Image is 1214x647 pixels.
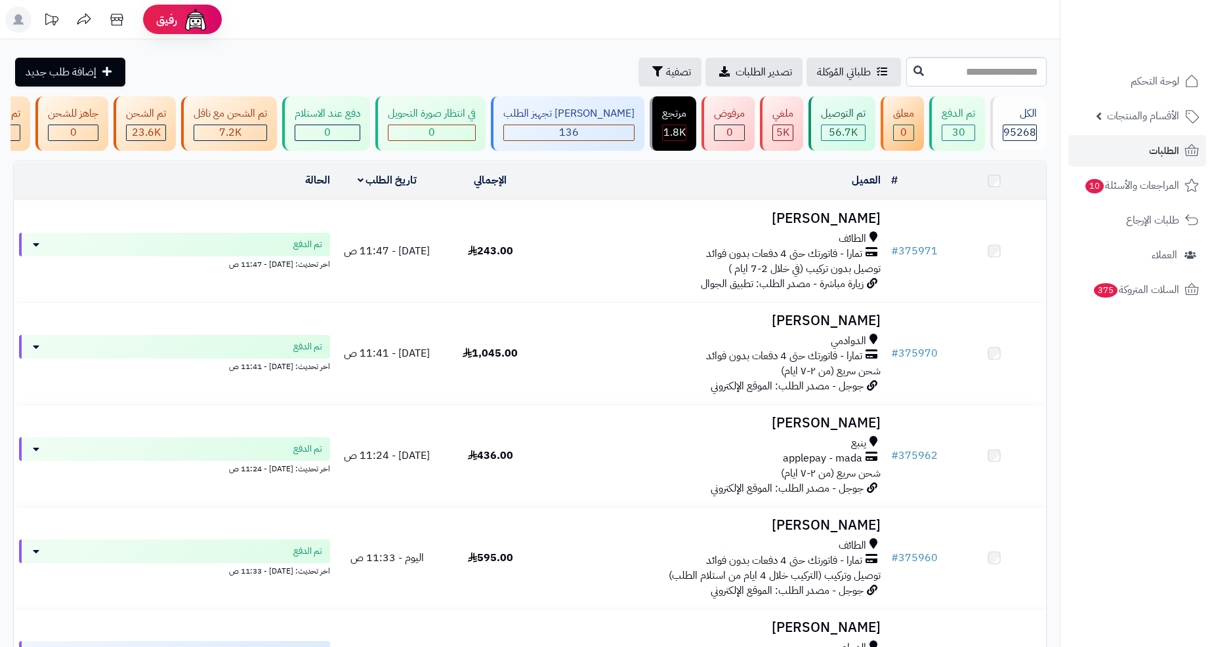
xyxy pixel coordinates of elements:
[388,125,475,140] div: 0
[781,363,881,379] span: شحن سريع (من ٢-٧ ايام)
[547,313,881,328] h3: [PERSON_NAME]
[1149,142,1179,160] span: الطلبات
[293,545,322,558] span: تم الدفع
[293,238,322,251] span: تم الدفع
[891,172,898,188] a: #
[772,106,793,121] div: ملغي
[952,125,965,140] span: 30
[891,448,938,463] a: #375962
[295,106,360,121] div: دفع عند الاستلام
[701,276,864,292] span: زيارة مباشرة - مصدر الطلب: تطبيق الجوال
[547,620,881,635] h3: [PERSON_NAME]
[503,106,635,121] div: [PERSON_NAME] تجهيز الطلب
[706,553,862,568] span: تمارا - فاتورتك حتى 4 دفعات بدون فوائد
[388,106,476,121] div: في انتظار صورة التحويل
[305,172,330,188] a: الحالة
[468,243,513,259] span: 243.00
[344,448,430,463] span: [DATE] - 11:24 ص
[293,442,322,456] span: تم الدفع
[1068,205,1206,236] a: طلبات الإرجاع
[127,125,165,140] div: 23649
[19,563,330,577] div: اخر تحديث: [DATE] - 11:33 ص
[468,448,513,463] span: 436.00
[891,550,898,566] span: #
[280,96,373,151] a: دفع عند الاستلام 0
[891,448,898,463] span: #
[647,96,699,151] a: مرتجع 1.8K
[831,334,866,349] span: الدوادمي
[757,96,806,151] a: ملغي 5K
[711,583,864,598] span: جوجل - مصدر الطلب: الموقع الإلكتروني
[711,378,864,394] span: جوجل - مصدر الطلب: الموقع الإلكتروني
[15,58,125,87] a: إضافة طلب جديد
[344,345,430,361] span: [DATE] - 11:41 ص
[26,64,96,80] span: إضافة طلب جديد
[942,106,975,121] div: تم الدفع
[429,125,435,140] span: 0
[1068,135,1206,167] a: الطلبات
[1085,179,1104,193] span: 10
[1068,170,1206,201] a: المراجعات والأسئلة10
[373,96,488,151] a: في انتظار صورة التحويل 0
[182,7,209,33] img: ai-face.png
[638,58,701,87] button: تصفية
[822,125,865,140] div: 56703
[1131,72,1179,90] span: لوحة التحكم
[547,518,881,533] h3: [PERSON_NAME]
[839,231,866,246] span: الطائف
[547,211,881,226] h3: [PERSON_NAME]
[663,125,686,140] span: 1.8K
[1068,239,1206,271] a: العملاء
[1068,66,1206,97] a: لوحة التحكم
[344,243,430,259] span: [DATE] - 11:47 ص
[324,125,331,140] span: 0
[156,12,177,28] span: رفيق
[662,106,686,121] div: مرتجع
[663,125,686,140] div: 1813
[1152,246,1177,264] span: العملاء
[706,246,862,262] span: تمارا - فاتورتك حتى 4 دفعات بدون فوائد
[1093,281,1179,299] span: السلات المتروكة
[927,96,988,151] a: تم الدفع 30
[48,106,98,121] div: جاهز للشحن
[715,125,744,140] div: 0
[711,480,864,496] span: جوجل - مصدر الطلب: الموقع الإلكتروني
[293,340,322,353] span: تم الدفع
[891,345,938,361] a: #375970
[726,125,733,140] span: 0
[468,550,513,566] span: 595.00
[1003,125,1036,140] span: 95268
[900,125,907,140] span: 0
[878,96,927,151] a: معلق 0
[806,96,878,151] a: تم التوصيل 56.7K
[891,243,938,259] a: #375971
[669,568,881,583] span: توصيل وتركيب (التركيب خلال 4 ايام من استلام الطلب)
[942,125,974,140] div: 30
[194,125,266,140] div: 7223
[219,125,241,140] span: 7.2K
[35,7,68,36] a: تحديثات المنصة
[350,550,424,566] span: اليوم - 11:33 ص
[728,261,881,277] span: توصيل بدون تركيب (في خلال 2-7 ايام )
[1126,211,1179,229] span: طلبات الإرجاع
[547,416,881,431] h3: [PERSON_NAME]
[1068,274,1206,305] a: السلات المتروكة375
[19,256,330,270] div: اخر تحديث: [DATE] - 11:47 ص
[893,106,914,121] div: معلق
[894,125,913,140] div: 0
[463,345,518,361] span: 1,045.00
[806,58,901,87] a: طلباتي المُوكلة
[891,345,898,361] span: #
[714,106,745,121] div: مرفوض
[773,125,793,140] div: 4977
[706,349,862,364] span: تمارا - فاتورتك حتى 4 دفعات بدون فوائد
[852,172,881,188] a: العميل
[1094,283,1118,298] span: 375
[1107,107,1179,125] span: الأقسام والمنتجات
[19,461,330,475] div: اخر تحديث: [DATE] - 11:24 ص
[504,125,634,140] div: 136
[821,106,866,121] div: تم التوصيل
[126,106,166,121] div: تم الشحن
[178,96,280,151] a: تم الشحن مع ناقل 7.2K
[817,64,871,80] span: طلباتي المُوكلة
